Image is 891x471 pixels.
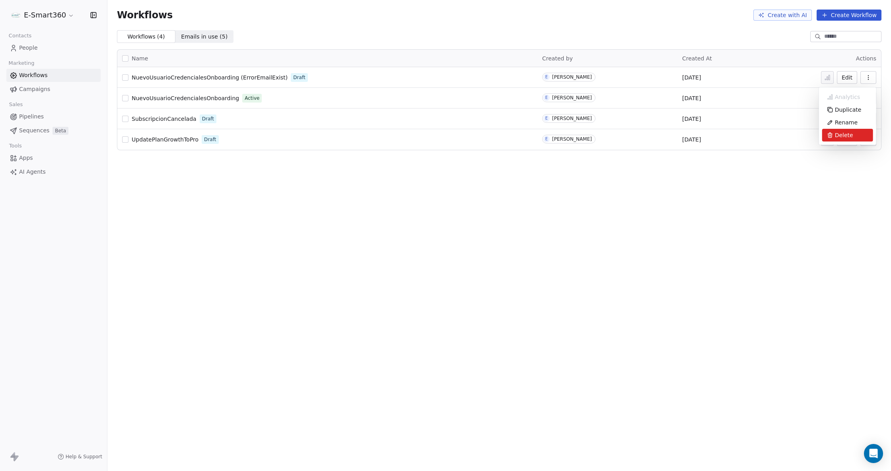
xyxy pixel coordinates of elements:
[835,131,853,139] span: Delete
[19,112,44,121] span: Pipelines
[753,10,812,21] button: Create with AI
[6,151,101,165] a: Apps
[19,126,49,135] span: Sequences
[6,83,101,96] a: Campaigns
[132,74,288,81] a: NuevoUsuarioCredencialesOnboarding (ErrorEmailExist)
[181,33,228,41] span: Emails in use ( 5 )
[552,95,592,101] div: [PERSON_NAME]
[245,95,259,102] span: Active
[19,154,33,162] span: Apps
[19,85,50,93] span: Campaigns
[837,71,857,84] button: Edit
[682,94,701,102] span: [DATE]
[817,10,881,21] button: Create Workflow
[682,74,701,81] span: [DATE]
[10,8,76,22] button: E-Smart360
[132,95,239,101] span: NuevoUsuarioCredencialesOnboarding
[542,55,573,62] span: Created by
[117,10,173,21] span: Workflows
[132,115,196,123] a: SubscripcionCancelada
[545,136,548,142] div: E
[53,127,68,135] span: Beta
[6,124,101,137] a: SequencesBeta
[835,118,858,126] span: Rename
[5,57,38,69] span: Marketing
[66,454,102,460] span: Help & Support
[6,140,25,152] span: Tools
[835,106,862,114] span: Duplicate
[202,115,214,122] span: Draft
[835,93,860,101] span: Analytics
[682,136,701,143] span: [DATE]
[6,41,101,54] a: People
[682,55,712,62] span: Created At
[552,136,592,142] div: [PERSON_NAME]
[24,10,66,20] span: E-Smart360
[6,110,101,123] a: Pipelines
[6,99,26,110] span: Sales
[132,136,198,143] span: UpdatePlanGrowthToPro
[682,115,701,123] span: [DATE]
[19,44,38,52] span: People
[6,69,101,82] a: Workflows
[545,95,548,101] div: E
[132,136,198,143] a: UpdatePlanGrowthToPro
[19,71,48,79] span: Workflows
[11,10,21,20] img: -.png
[545,74,548,80] div: E
[132,94,239,102] a: NuevoUsuarioCredencialesOnboarding
[132,116,196,122] span: SubscripcionCancelada
[204,136,216,143] span: Draft
[864,444,883,463] div: Open Intercom Messenger
[293,74,305,81] span: Draft
[6,165,101,178] a: AI Agents
[19,168,46,176] span: AI Agents
[132,74,288,81] span: NuevoUsuarioCredencialesOnboarding (ErrorEmailExist)
[5,30,35,42] span: Contacts
[552,74,592,80] div: [PERSON_NAME]
[545,115,548,122] div: E
[132,54,148,63] span: Name
[552,116,592,121] div: [PERSON_NAME]
[58,454,102,460] a: Help & Support
[856,55,876,62] span: Actions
